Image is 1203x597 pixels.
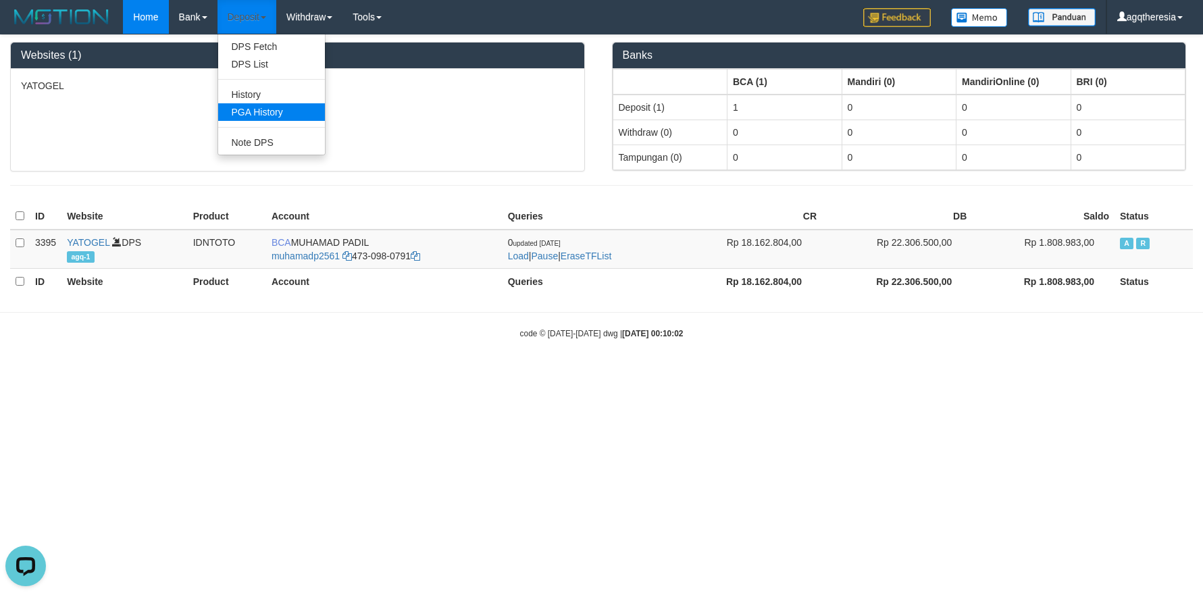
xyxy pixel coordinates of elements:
[561,251,611,261] a: EraseTFList
[727,120,842,145] td: 0
[30,230,61,269] td: 3395
[1115,268,1193,294] th: Status
[1136,238,1150,249] span: Running
[411,251,420,261] a: Copy 4730980791 to clipboard
[622,329,683,338] strong: [DATE] 00:10:02
[508,237,612,261] span: | |
[1028,8,1096,26] img: panduan.png
[1071,145,1185,170] td: 0
[61,230,188,269] td: DPS
[503,203,672,230] th: Queries
[266,230,503,269] td: MUHAMAD PADIL 473-098-0791
[67,251,95,263] span: agq-1
[727,95,842,120] td: 1
[863,8,931,27] img: Feedback.jpg
[218,103,325,121] a: PGA History
[613,95,727,120] td: Deposit (1)
[972,268,1115,294] th: Rp 1.808.983,00
[30,203,61,230] th: ID
[842,145,956,170] td: 0
[956,69,1071,95] th: Group: activate to sort column ascending
[972,230,1115,269] td: Rp 1.808.983,00
[272,237,291,248] span: BCA
[531,251,558,261] a: Pause
[672,203,822,230] th: CR
[956,95,1071,120] td: 0
[188,230,266,269] td: IDNTOTO
[1115,203,1193,230] th: Status
[188,268,266,294] th: Product
[672,268,822,294] th: Rp 18.162.804,00
[61,268,188,294] th: Website
[613,69,727,95] th: Group: activate to sort column ascending
[1071,120,1185,145] td: 0
[10,7,113,27] img: MOTION_logo.png
[842,69,956,95] th: Group: activate to sort column ascending
[67,237,109,248] a: YATOGEL
[513,240,560,247] span: updated [DATE]
[503,268,672,294] th: Queries
[188,203,266,230] th: Product
[218,55,325,73] a: DPS List
[21,79,574,93] p: YATOGEL
[951,8,1008,27] img: Button%20Memo.svg
[842,120,956,145] td: 0
[1120,238,1133,249] span: Active
[21,49,574,61] h3: Websites (1)
[727,69,842,95] th: Group: activate to sort column ascending
[613,120,727,145] td: Withdraw (0)
[613,145,727,170] td: Tampungan (0)
[266,203,503,230] th: Account
[623,49,1176,61] h3: Banks
[218,38,325,55] a: DPS Fetch
[727,145,842,170] td: 0
[218,134,325,151] a: Note DPS
[30,268,61,294] th: ID
[342,251,352,261] a: Copy muhamadp2561 to clipboard
[956,145,1071,170] td: 0
[61,203,188,230] th: Website
[508,237,561,248] span: 0
[218,86,325,103] a: History
[822,268,972,294] th: Rp 22.306.500,00
[842,95,956,120] td: 0
[972,203,1115,230] th: Saldo
[672,230,822,269] td: Rp 18.162.804,00
[508,251,529,261] a: Load
[272,251,340,261] a: muhamadp2561
[956,120,1071,145] td: 0
[520,329,684,338] small: code © [DATE]-[DATE] dwg |
[1071,95,1185,120] td: 0
[822,203,972,230] th: DB
[266,268,503,294] th: Account
[1071,69,1185,95] th: Group: activate to sort column ascending
[822,230,972,269] td: Rp 22.306.500,00
[5,5,46,46] button: Open LiveChat chat widget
